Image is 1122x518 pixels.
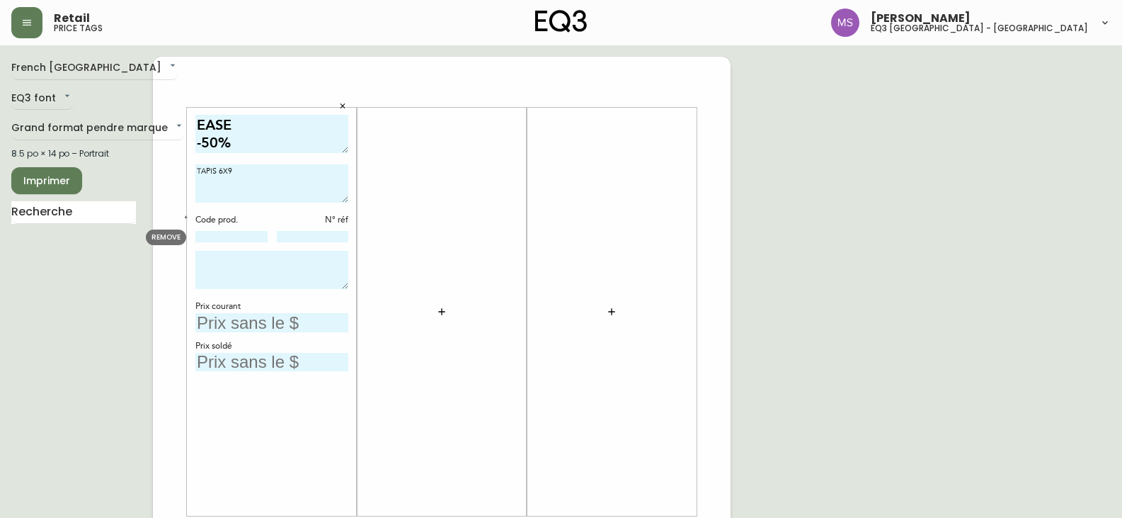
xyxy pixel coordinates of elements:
[195,340,348,353] div: Prix soldé
[11,147,136,160] div: 8.5 po × 14 po – Portrait
[11,167,82,194] button: Imprimer
[54,24,103,33] h5: price tags
[54,13,90,24] span: Retail
[195,313,348,332] input: Prix sans le $
[195,300,348,313] div: Prix courant
[871,24,1088,33] h5: eq3 [GEOGRAPHIC_DATA] - [GEOGRAPHIC_DATA]
[23,172,71,190] span: Imprimer
[195,353,348,372] input: Prix sans le $
[277,214,349,227] div: N° réf
[831,9,859,37] img: 1b6e43211f6f3cc0b0729c9049b8e7af
[195,115,348,154] textarea: EASE -50%
[195,164,348,203] textarea: TAPIS 6X9
[151,232,181,242] span: REMOVE
[871,13,971,24] span: [PERSON_NAME]
[195,214,268,227] div: Code prod.
[11,201,136,224] input: Recherche
[535,10,588,33] img: logo
[11,57,178,80] div: French [GEOGRAPHIC_DATA]
[11,87,73,111] div: EQ3 font
[11,117,185,140] div: Grand format pendre marque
